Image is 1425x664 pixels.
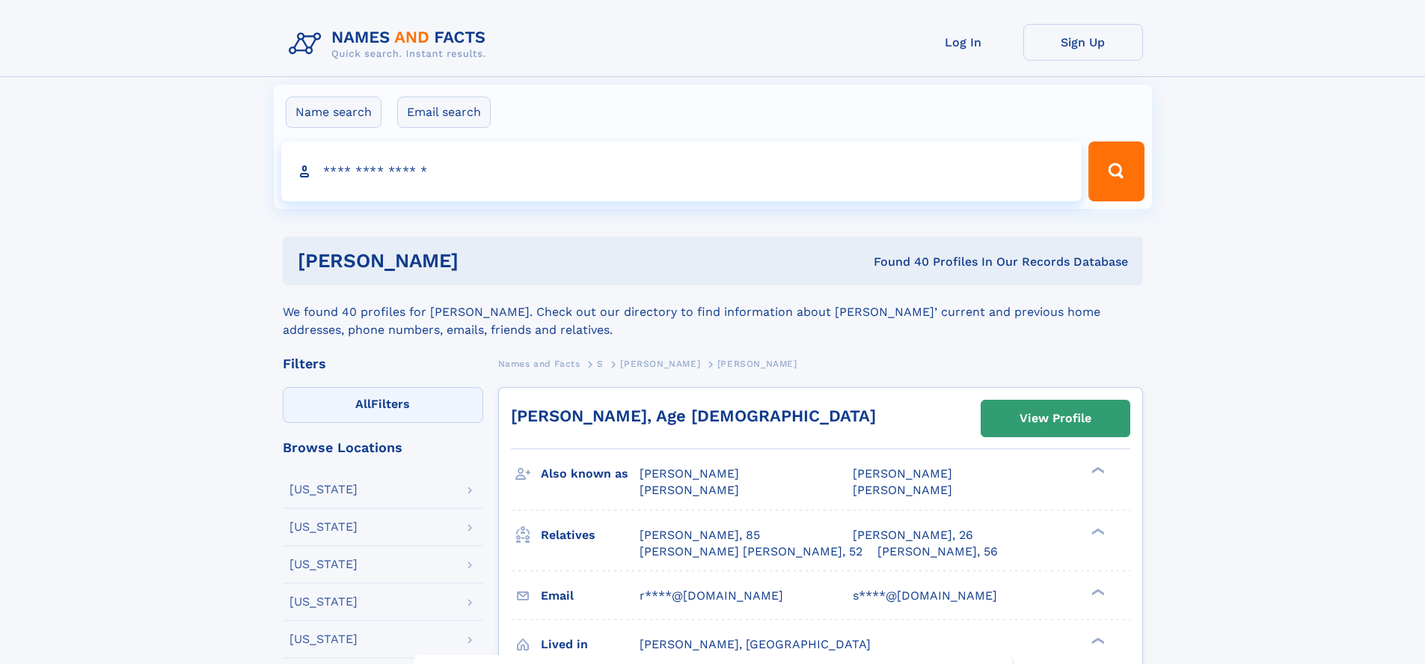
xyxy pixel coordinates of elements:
[397,97,491,128] label: Email search
[289,484,358,496] div: [US_STATE]
[541,583,640,609] h3: Email
[666,254,1128,270] div: Found 40 Profiles In Our Records Database
[877,543,998,560] a: [PERSON_NAME], 56
[597,359,604,369] span: S
[289,521,358,533] div: [US_STATE]
[1088,526,1106,536] div: ❯
[283,285,1143,339] div: We found 40 profiles for [PERSON_NAME]. Check out our directory to find information about [PERSON...
[289,633,358,645] div: [US_STATE]
[640,543,862,560] a: [PERSON_NAME] [PERSON_NAME], 52
[355,397,371,411] span: All
[1023,24,1143,61] a: Sign Up
[289,558,358,570] div: [US_STATE]
[289,596,358,608] div: [US_STATE]
[904,24,1023,61] a: Log In
[981,400,1130,436] a: View Profile
[283,387,483,423] label: Filters
[640,527,760,543] a: [PERSON_NAME], 85
[640,483,739,497] span: [PERSON_NAME]
[853,466,952,481] span: [PERSON_NAME]
[283,24,498,64] img: Logo Names and Facts
[1088,466,1106,475] div: ❯
[620,354,700,373] a: [PERSON_NAME]
[1088,587,1106,597] div: ❯
[498,354,580,373] a: Names and Facts
[597,354,604,373] a: S
[1088,636,1106,645] div: ❯
[853,527,973,543] a: [PERSON_NAME], 26
[283,441,483,454] div: Browse Locations
[620,359,700,369] span: [PERSON_NAME]
[853,483,952,497] span: [PERSON_NAME]
[281,141,1082,201] input: search input
[1020,401,1091,436] div: View Profile
[640,466,739,481] span: [PERSON_NAME]
[541,632,640,657] h3: Lived in
[541,523,640,548] h3: Relatives
[717,359,797,369] span: [PERSON_NAME]
[1088,141,1144,201] button: Search Button
[640,637,871,651] span: [PERSON_NAME], [GEOGRAPHIC_DATA]
[541,461,640,487] h3: Also known as
[511,406,876,425] a: [PERSON_NAME], Age [DEMOGRAPHIC_DATA]
[298,252,666,270] h1: [PERSON_NAME]
[283,357,483,371] div: Filters
[286,97,381,128] label: Name search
